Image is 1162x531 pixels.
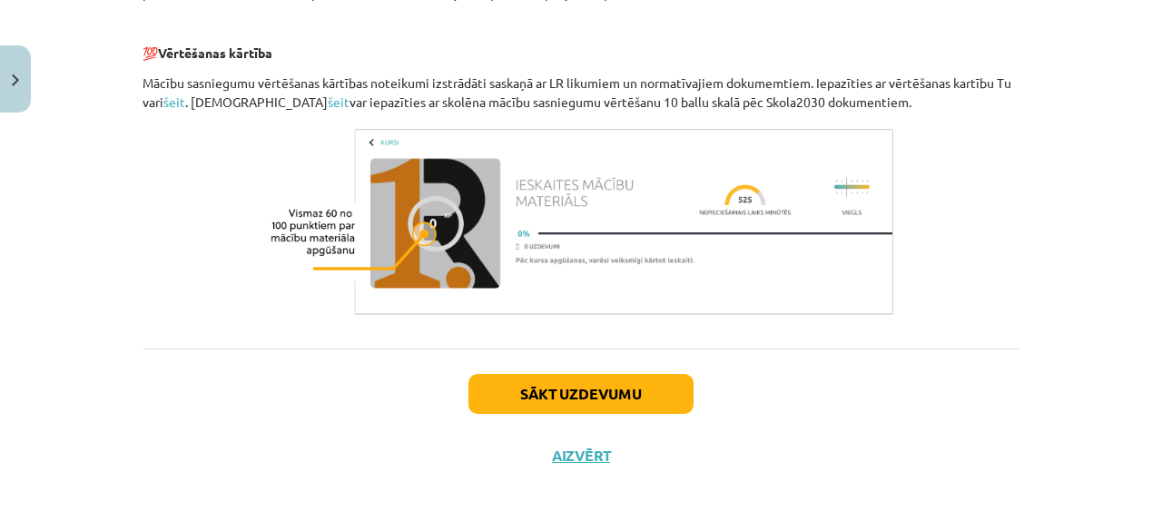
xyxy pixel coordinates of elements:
p: Mācību sasniegumu vērtēšanas kārtības noteikumi izstrādāti saskaņā ar LR likumiem un normatīvajie... [143,74,1019,112]
a: šeit [328,93,350,110]
p: 💯 [143,44,1019,63]
a: šeit [163,93,185,110]
b: Vērtēšanas kārtība [158,44,272,61]
button: Sākt uzdevumu [468,374,694,414]
button: Aizvērt [547,447,615,465]
img: icon-close-lesson-0947bae3869378f0d4975bcd49f059093ad1ed9edebbc8119c70593378902aed.svg [12,74,19,86]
